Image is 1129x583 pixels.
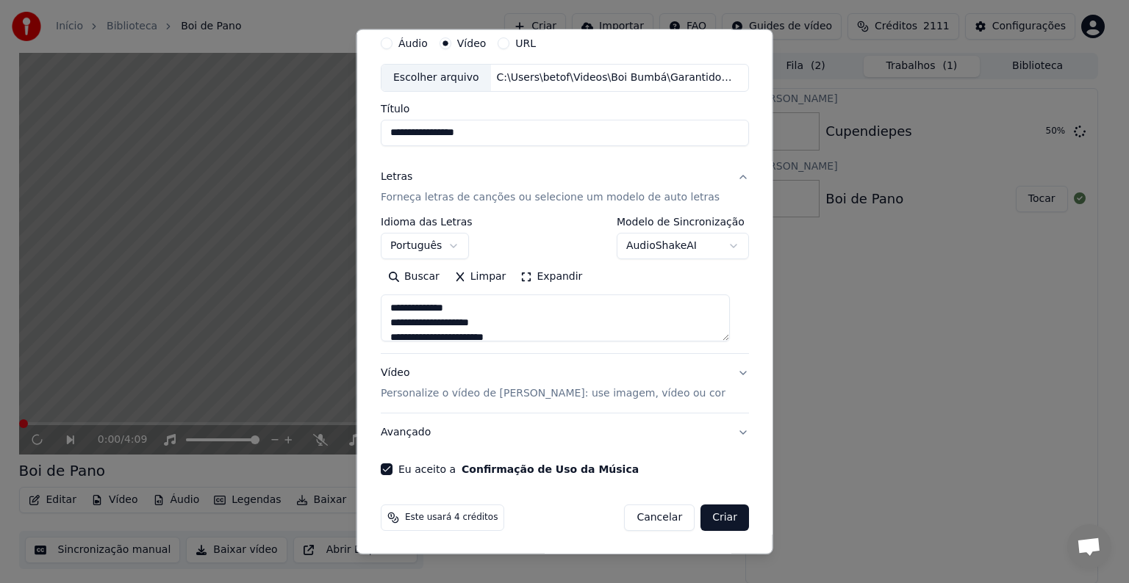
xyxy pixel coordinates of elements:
button: Eu aceito a [462,464,639,474]
button: VídeoPersonalize o vídeo de [PERSON_NAME]: use imagem, vídeo ou cor [381,354,749,413]
label: URL [515,38,536,48]
button: Cancelar [624,504,695,531]
label: Idioma das Letras [381,217,473,227]
button: Limpar [446,265,513,289]
button: Buscar [381,265,447,289]
div: Vídeo [381,366,725,401]
label: Áudio [398,38,428,48]
p: Forneça letras de canções ou selecione um modelo de auto letras [381,190,720,205]
button: Criar [700,504,749,531]
span: Este usará 4 créditos [405,512,498,524]
button: LetrasForneça letras de canções ou selecione um modelo de auto letras [381,158,749,217]
div: Escolher arquivo [381,65,491,91]
div: LetrasForneça letras de canções ou selecione um modelo de auto letras [381,217,749,353]
div: Letras [381,170,412,184]
button: Expandir [513,265,589,289]
div: C:\Users\betof\Videos\Boi Bumbá\Garantido 2001\Volume 01\Missão de Ensinar - Garantido 2001 - Vol... [490,70,740,85]
label: Vídeo [456,38,486,48]
p: Personalize o vídeo de [PERSON_NAME]: use imagem, vídeo ou cor [381,386,725,401]
label: Eu aceito a [398,464,639,474]
label: Título [381,104,749,114]
label: Modelo de Sincronização [616,217,748,227]
button: Avançado [381,413,749,452]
